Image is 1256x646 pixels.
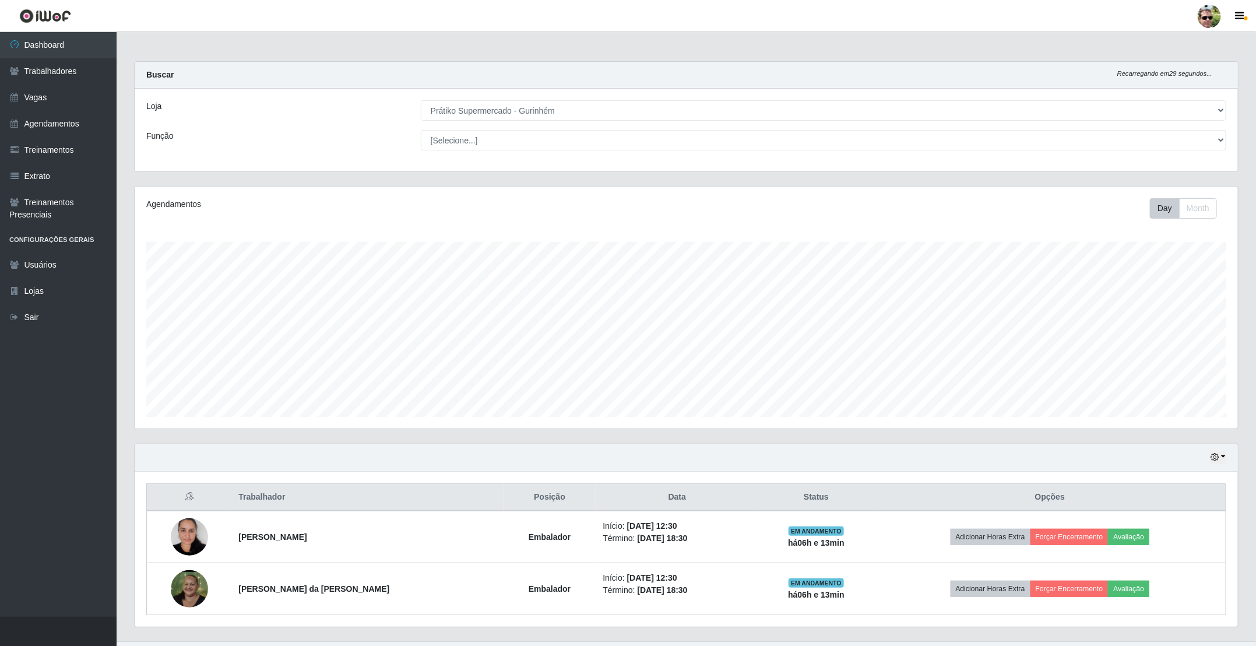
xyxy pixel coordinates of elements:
strong: [PERSON_NAME] [238,532,307,542]
strong: Embalador [529,532,571,542]
time: [DATE] 18:30 [638,533,688,543]
li: Início: [603,572,751,584]
label: Função [146,130,174,142]
img: 1714754537254.jpeg [171,512,208,561]
li: Término: [603,532,751,545]
div: Agendamentos [146,198,586,210]
th: Opções [874,484,1226,511]
button: Forçar Encerramento [1030,581,1109,597]
strong: Buscar [146,70,174,79]
strong: há 06 h e 13 min [788,538,845,547]
span: EM ANDAMENTO [789,526,844,536]
th: Data [596,484,758,511]
li: Término: [603,584,751,596]
span: EM ANDAMENTO [789,578,844,588]
th: Status [758,484,874,511]
img: CoreUI Logo [19,9,71,23]
label: Loja [146,100,161,113]
div: First group [1150,198,1217,219]
time: [DATE] 12:30 [627,521,677,531]
div: Toolbar with button groups [1150,198,1226,219]
button: Avaliação [1108,529,1149,545]
strong: Embalador [529,584,571,594]
button: Day [1150,198,1180,219]
button: Adicionar Horas Extra [951,581,1030,597]
button: Adicionar Horas Extra [951,529,1030,545]
time: [DATE] 12:30 [627,573,677,582]
strong: [PERSON_NAME] da [PERSON_NAME] [238,584,389,594]
button: Month [1179,198,1217,219]
i: Recarregando em 29 segundos... [1117,70,1212,77]
button: Forçar Encerramento [1030,529,1109,545]
th: Trabalhador [231,484,503,511]
time: [DATE] 18:30 [638,585,688,595]
li: Início: [603,520,751,532]
img: 1757346121491.jpeg [171,547,208,630]
th: Posição [504,484,596,511]
strong: há 06 h e 13 min [788,590,845,599]
button: Avaliação [1108,581,1149,597]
